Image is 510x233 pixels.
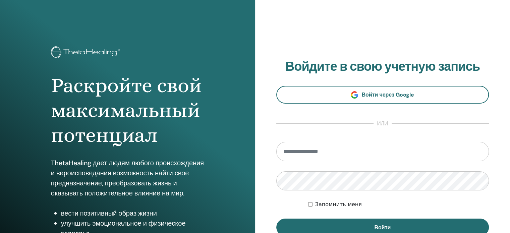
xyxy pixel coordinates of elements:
font: ThetaHealing дает людям любого происхождения и вероисповедания возможность найти свое предназначе... [51,159,204,197]
font: Войти [374,224,391,231]
font: Войти через Google [361,91,414,98]
font: Запомнить меня [315,201,362,208]
font: Раскройте свой максимальный потенциал [51,73,202,147]
a: Войти через Google [276,86,489,104]
font: Войдите в свою учетную запись [285,58,480,75]
font: или [377,120,388,127]
font: вести позитивный образ жизни [61,209,157,218]
div: Оставьте меня аутентифицированным на неопределенный срок или пока я не выйду из системы вручную [308,200,489,209]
